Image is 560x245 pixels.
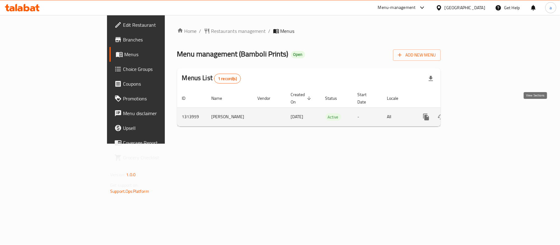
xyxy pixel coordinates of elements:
span: Upsell [123,124,196,132]
h2: Menus List [182,73,241,84]
span: a [550,4,552,11]
span: Coupons [123,80,196,87]
td: [PERSON_NAME] [207,107,253,126]
a: Upsell [109,121,201,135]
nav: breadcrumb [177,27,441,35]
span: Locale [387,95,407,102]
div: Active [325,113,341,121]
a: Coupons [109,76,201,91]
a: Branches [109,32,201,47]
span: 1 record(s) [214,76,240,82]
button: Change Status [434,110,448,124]
span: Open [291,52,305,57]
a: Choice Groups [109,62,201,76]
a: Edit Restaurant [109,17,201,32]
span: Coverage Report [123,139,196,146]
span: 1.0.0 [126,171,136,179]
span: Name [212,95,230,102]
td: - [353,107,382,126]
span: Start Date [358,91,375,106]
table: enhanced table [177,89,483,126]
div: [GEOGRAPHIC_DATA] [445,4,485,11]
span: Edit Restaurant [123,21,196,29]
li: / [268,27,271,35]
div: Total records count [214,74,241,84]
button: more [419,110,434,124]
span: Promotions [123,95,196,102]
span: Grocery Checklist [123,154,196,161]
a: Support.OpsPlatform [110,187,149,195]
span: Created On [291,91,313,106]
span: Add New Menu [398,51,436,59]
span: Menu management ( Bamboli Prints ) [177,47,288,61]
span: Restaurants management [211,27,266,35]
th: Actions [414,89,483,108]
div: Open [291,51,305,58]
a: Restaurants management [204,27,266,35]
a: Promotions [109,91,201,106]
a: Menu disclaimer [109,106,201,121]
span: Status [325,95,345,102]
span: Get support on: [110,181,138,189]
span: ID [182,95,194,102]
td: All [382,107,414,126]
a: Menus [109,47,201,62]
span: Branches [123,36,196,43]
span: Menus [280,27,295,35]
span: Menu disclaimer [123,110,196,117]
button: Add New Menu [393,49,441,61]
span: Version: [110,171,125,179]
div: Export file [423,71,438,86]
span: Active [325,114,341,121]
span: Menus [124,51,196,58]
span: Choice Groups [123,65,196,73]
span: Vendor [258,95,279,102]
a: Coverage Report [109,135,201,150]
span: [DATE] [291,113,304,121]
div: Menu-management [378,4,416,11]
a: Grocery Checklist [109,150,201,165]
